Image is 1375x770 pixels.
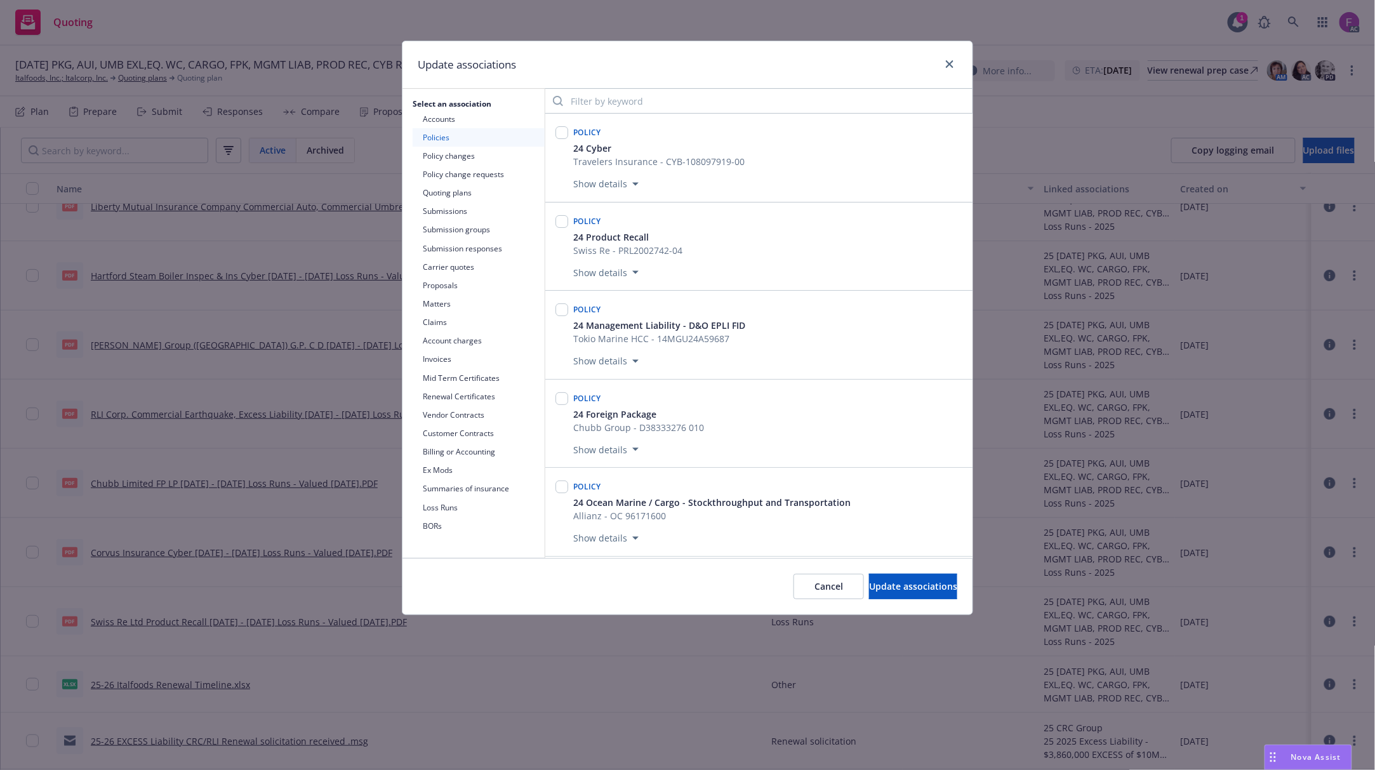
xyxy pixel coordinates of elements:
[573,332,745,345] span: Tokio Marine HCC - 14MGU24A59687
[545,88,973,114] input: Filter by keyword
[418,56,516,73] h1: Update associations
[413,406,545,424] button: Vendor Contracts
[568,531,644,546] button: Show details
[814,580,843,592] span: Cancel
[413,220,545,239] button: Submission groups
[413,202,545,220] button: Submissions
[1265,745,1281,769] div: Drag to move
[573,481,601,492] span: Policy
[568,265,644,280] button: Show details
[869,580,957,592] span: Update associations
[573,304,601,315] span: Policy
[413,295,545,313] button: Matters
[413,479,545,498] button: Summaries of insurance
[573,142,611,155] span: 24 Cyber
[413,517,545,535] button: BORs
[413,313,545,331] button: Claims
[573,244,682,257] span: Swiss Re - PRL2002742-04
[573,496,851,509] button: 24 Ocean Marine / Cargo - Stockthroughput and Transportation
[402,98,545,109] h2: Select an association
[413,128,545,147] button: Policies
[568,442,644,457] button: Show details
[573,509,851,522] span: Allianz - OC 96171600
[413,147,545,165] button: Policy changes
[942,56,957,72] a: close
[413,258,545,276] button: Carrier quotes
[413,442,545,461] button: Billing or Accounting
[573,230,649,244] span: 24 Product Recall
[413,498,545,517] button: Loss Runs
[573,155,745,168] span: Travelers Insurance - CYB-108097919-00
[573,142,745,155] button: 24 Cyber
[568,176,644,192] button: Show details
[573,127,601,138] span: Policy
[413,331,545,350] button: Account charges
[573,408,704,421] button: 24 Foreign Package
[573,230,682,244] button: 24 Product Recall
[573,216,601,227] span: Policy
[573,393,601,404] span: Policy
[413,369,545,387] button: Mid Term Certificates
[794,574,864,599] button: Cancel
[413,183,545,202] button: Quoting plans
[413,239,545,258] button: Submission responses
[413,424,545,442] button: Customer Contracts
[573,319,745,332] button: 24 Management Liability - D&O EPLI FID
[1291,752,1341,762] span: Nova Assist
[573,408,656,421] span: 24 Foreign Package
[413,387,545,406] button: Renewal Certificates
[413,461,545,479] button: Ex Mods
[573,421,704,434] span: Chubb Group - D38333276 010
[413,276,545,295] button: Proposals
[869,574,957,599] button: Update associations
[413,350,545,368] button: Invoices
[1265,745,1352,770] button: Nova Assist
[413,165,545,183] button: Policy change requests
[568,354,644,369] button: Show details
[413,110,545,128] button: Accounts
